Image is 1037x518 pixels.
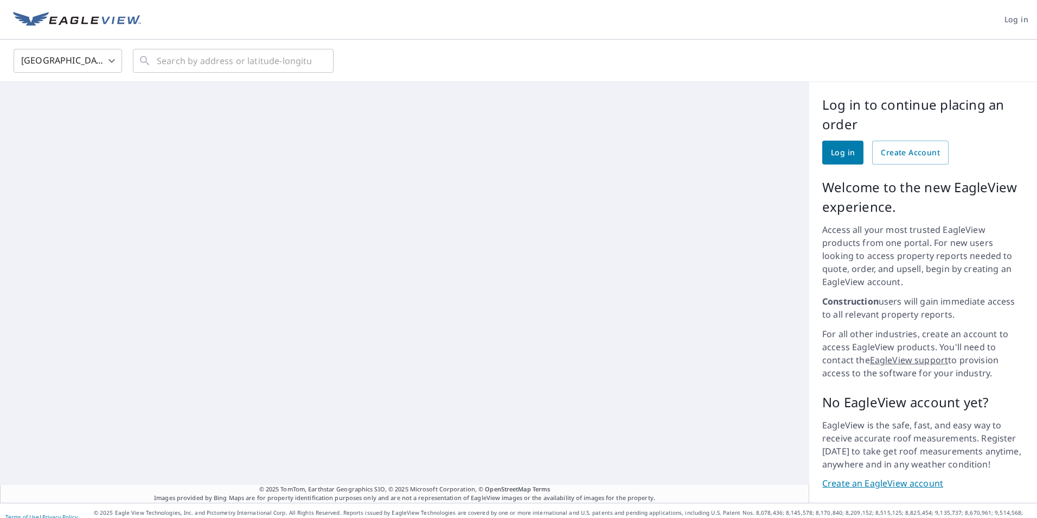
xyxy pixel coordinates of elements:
strong: Construction [822,295,879,307]
span: Log in [1004,13,1028,27]
span: Log in [831,146,855,160]
p: EagleView is the safe, fast, and easy way to receive accurate roof measurements. Register [DATE] ... [822,419,1024,471]
div: [GEOGRAPHIC_DATA] [14,46,122,76]
a: Create an EagleView account [822,477,1024,490]
img: EV Logo [13,12,141,28]
input: Search by address or latitude-longitude [157,46,311,76]
span: Create Account [881,146,940,160]
p: For all other industries, create an account to access EagleView products. You'll need to contact ... [822,327,1024,380]
a: Create Account [872,141,949,165]
p: Welcome to the new EagleView experience. [822,178,1024,217]
a: EagleView support [870,354,949,366]
p: Log in to continue placing an order [822,95,1024,134]
a: Log in [822,141,863,165]
span: © 2025 TomTom, Earthstar Geographics SIO, © 2025 Microsoft Corporation, © [259,485,550,494]
p: Access all your most trusted EagleView products from one portal. For new users looking to access ... [822,223,1024,288]
p: No EagleView account yet? [822,393,1024,412]
p: users will gain immediate access to all relevant property reports. [822,295,1024,321]
a: Terms [533,485,550,493]
a: OpenStreetMap [485,485,530,493]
